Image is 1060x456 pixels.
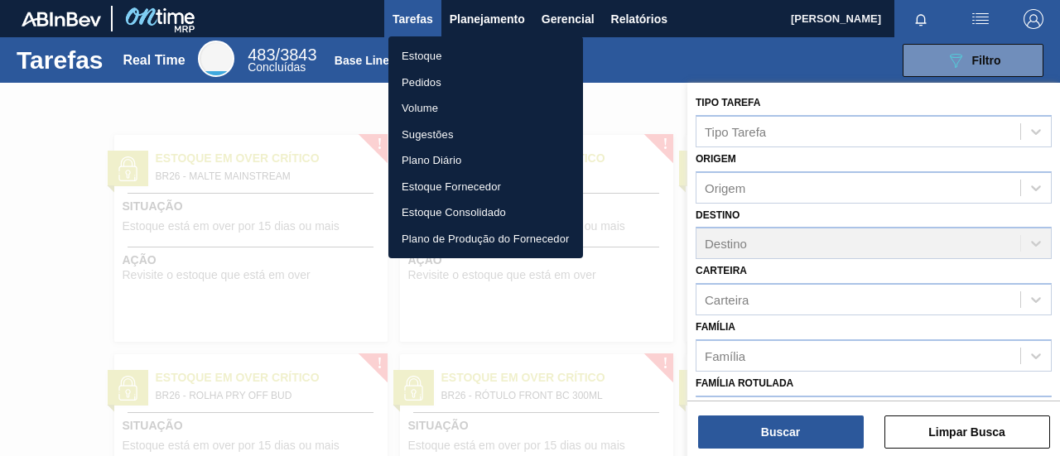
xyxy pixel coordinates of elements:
a: Estoque Fornecedor [388,174,583,200]
a: Estoque Consolidado [388,199,583,226]
a: Plano Diário [388,147,583,174]
a: Volume [388,95,583,122]
a: Pedidos [388,70,583,96]
a: Estoque [388,43,583,70]
a: Sugestões [388,122,583,148]
a: Plano de Produção do Fornecedor [388,226,583,252]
